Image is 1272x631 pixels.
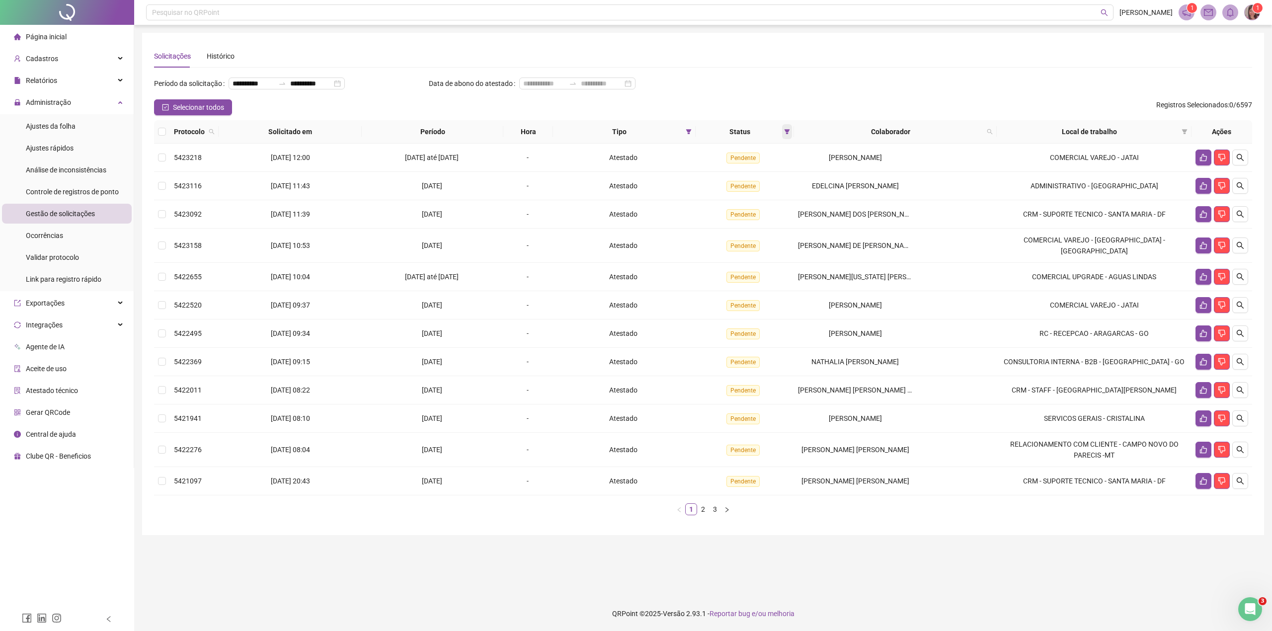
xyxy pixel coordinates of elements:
[1236,241,1244,249] span: search
[271,241,310,249] span: [DATE] 10:53
[174,210,202,218] span: 5423092
[173,102,224,113] span: Selecionar todos
[569,79,577,87] span: to
[726,476,760,487] span: Pendente
[1236,329,1244,337] span: search
[26,98,71,106] span: Administração
[174,241,202,249] span: 5423158
[174,154,202,161] span: 5423218
[724,507,730,513] span: right
[1191,4,1194,11] span: 1
[26,387,78,394] span: Atestado técnico
[527,182,529,190] span: -
[174,446,202,454] span: 5422276
[14,365,21,372] span: audit
[829,329,882,337] span: [PERSON_NAME]
[1119,7,1173,18] span: [PERSON_NAME]
[721,503,733,515] li: Próxima página
[429,76,519,91] label: Data de abono do atestado
[26,275,101,283] span: Link para registro rápido
[271,329,310,337] span: [DATE] 09:34
[801,477,909,485] span: [PERSON_NAME] [PERSON_NAME]
[609,329,637,337] span: Atestado
[174,301,202,309] span: 5422520
[1236,154,1244,161] span: search
[798,210,921,218] span: [PERSON_NAME] DOS [PERSON_NAME]
[798,126,983,137] span: Colaborador
[686,504,697,515] a: 1
[987,129,993,135] span: search
[405,154,459,161] span: [DATE] até [DATE]
[569,79,577,87] span: swap-right
[14,99,21,106] span: lock
[557,126,682,137] span: Tipo
[422,446,442,454] span: [DATE]
[219,120,362,144] th: Solicitado em
[174,386,202,394] span: 5422011
[1204,8,1213,17] span: mail
[726,357,760,368] span: Pendente
[726,300,760,311] span: Pendente
[14,77,21,84] span: file
[527,210,529,218] span: -
[174,273,202,281] span: 5422655
[997,291,1191,319] td: COMERCIAL VAREJO - JATAI
[710,504,720,515] a: 3
[278,79,286,87] span: swap-right
[1218,182,1226,190] span: dislike
[503,120,553,144] th: Hora
[1256,4,1260,11] span: 1
[997,319,1191,348] td: RC - RECEPCAO - ARAGARCAS - GO
[271,414,310,422] span: [DATE] 08:10
[726,240,760,251] span: Pendente
[207,124,217,139] span: search
[271,358,310,366] span: [DATE] 09:15
[26,210,95,218] span: Gestão de solicitações
[609,154,637,161] span: Atestado
[527,273,529,281] span: -
[1236,446,1244,454] span: search
[1218,241,1226,249] span: dislike
[801,446,909,454] span: [PERSON_NAME] [PERSON_NAME]
[726,413,760,424] span: Pendente
[1156,101,1228,109] span: Registros Selecionados
[1218,154,1226,161] span: dislike
[985,124,995,139] span: search
[14,453,21,460] span: gift
[997,433,1191,467] td: RELACIONAMENTO COM CLIENTE - CAMPO NOVO DO PARECIS -MT
[174,477,202,485] span: 5421097
[829,301,882,309] span: [PERSON_NAME]
[997,229,1191,263] td: COMERCIAL VAREJO - [GEOGRAPHIC_DATA] - [GEOGRAPHIC_DATA]
[1253,3,1263,13] sup: Atualize o seu contato no menu Meus Dados
[527,386,529,394] span: -
[271,477,310,485] span: [DATE] 20:43
[1218,386,1226,394] span: dislike
[26,321,63,329] span: Integrações
[271,301,310,309] span: [DATE] 09:37
[1199,386,1207,394] span: like
[1101,9,1108,16] span: search
[422,182,442,190] span: [DATE]
[134,596,1272,631] footer: QRPoint © 2025 - 2.93.1 -
[527,329,529,337] span: -
[997,263,1191,291] td: COMERCIAL UPGRADE - AGUAS LINDAS
[154,51,191,62] div: Solicitações
[26,77,57,84] span: Relatórios
[271,182,310,190] span: [DATE] 11:43
[1218,446,1226,454] span: dislike
[673,503,685,515] button: left
[105,616,112,623] span: left
[1236,210,1244,218] span: search
[784,129,790,135] span: filter
[271,210,310,218] span: [DATE] 11:39
[685,503,697,515] li: 1
[726,385,760,396] span: Pendente
[726,153,760,163] span: Pendente
[422,329,442,337] span: [DATE]
[1199,358,1207,366] span: like
[154,99,232,115] button: Selecionar todos
[1259,597,1267,605] span: 3
[271,386,310,394] span: [DATE] 08:22
[1218,358,1226,366] span: dislike
[1236,358,1244,366] span: search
